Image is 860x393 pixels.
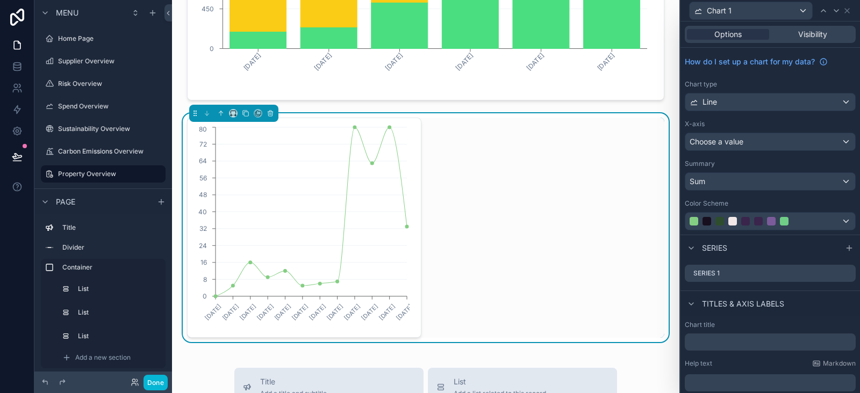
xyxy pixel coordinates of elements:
[56,8,78,18] span: Menu
[707,5,732,16] span: Chart 1
[41,188,166,205] a: ESG Risk Mapping
[58,102,163,111] label: Spend Overview
[78,285,159,293] label: List
[714,29,742,40] span: Options
[56,196,75,207] span: Page
[290,302,310,322] text: [DATE]
[199,140,207,148] tspan: 72
[812,359,856,368] a: Markdown
[823,359,856,368] span: Markdown
[41,75,166,92] a: Risk Overview
[260,376,327,387] span: Title
[34,214,172,372] div: scrollable content
[685,133,856,151] button: Choose a value
[685,372,856,391] div: scrollable content
[685,359,712,368] label: Help text
[255,302,275,322] text: [DATE]
[685,172,856,191] button: Sum
[58,79,163,88] label: Risk Overview
[199,224,207,232] tspan: 32
[199,242,207,250] tspan: 24
[199,174,207,182] tspan: 56
[58,170,159,178] label: Property Overview
[703,97,717,107] span: Line
[238,302,257,322] text: [DATE]
[78,332,159,340] label: List
[395,302,414,322] text: [DATE]
[342,302,362,322] text: [DATE]
[144,375,168,390] button: Done
[693,269,720,278] label: Series 1
[78,308,159,317] label: List
[203,302,223,322] text: [DATE]
[62,263,161,272] label: Container
[41,120,166,137] a: Sustainability Overview
[360,302,379,322] text: [DATE]
[41,53,166,70] a: Supplier Overview
[685,159,715,168] label: Summary
[41,30,166,47] a: Home Page
[199,125,207,133] tspan: 80
[199,191,207,199] tspan: 48
[690,137,743,146] span: Choose a value
[702,243,727,253] span: Series
[702,299,784,309] span: Titles & Axis labels
[221,302,240,322] text: [DATE]
[198,208,207,216] tspan: 40
[685,120,705,128] label: X-axis
[58,125,163,133] label: Sustainability Overview
[308,302,327,322] text: [DATE]
[58,57,163,65] label: Supplier Overview
[41,165,166,183] a: Property Overview
[685,56,815,67] span: How do I set up a chart for my data?
[75,353,131,362] span: Add a new section
[689,2,813,20] button: Chart 1
[377,302,397,322] text: [DATE]
[685,93,856,111] button: Line
[62,243,161,252] label: Divider
[325,302,345,322] text: [DATE]
[41,98,166,115] a: Spend Overview
[58,34,163,43] label: Home Page
[203,275,207,283] tspan: 8
[203,292,207,300] tspan: 0
[58,147,163,156] label: Carbon Emissions Overview
[273,302,292,322] text: [DATE]
[199,157,207,165] tspan: 64
[798,29,827,40] span: Visibility
[685,56,828,67] a: How do I set up a chart for my data?
[41,143,166,160] a: Carbon Emissions Overview
[62,223,161,232] label: Title
[200,258,207,266] tspan: 16
[690,176,705,187] span: Sum
[685,199,728,208] label: Color Scheme
[685,321,715,329] label: Chart title
[685,80,717,89] label: Chart type
[454,376,546,387] span: List
[194,125,414,331] div: chart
